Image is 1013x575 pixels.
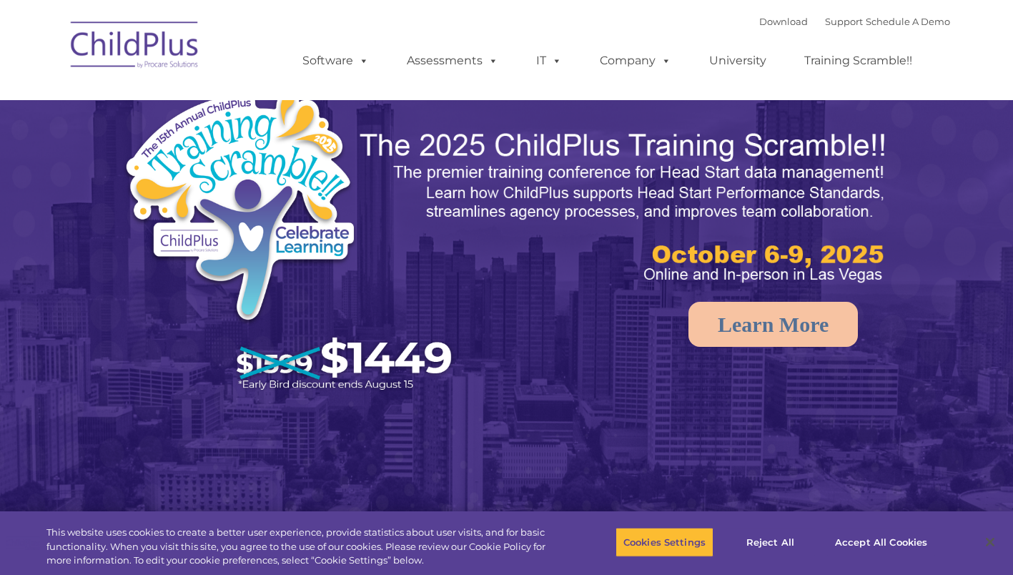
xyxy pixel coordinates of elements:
a: Schedule A Demo [866,16,950,27]
button: Reject All [726,527,815,557]
button: Cookies Settings [616,527,713,557]
button: Accept All Cookies [827,527,935,557]
a: Assessments [392,46,513,75]
font: | [759,16,950,27]
a: Training Scramble!! [790,46,926,75]
div: This website uses cookies to create a better user experience, provide statistics about user visit... [46,526,557,568]
a: Software [288,46,383,75]
a: Download [759,16,808,27]
button: Close [974,526,1006,558]
span: Phone number [199,153,260,164]
img: ChildPlus by Procare Solutions [64,11,207,83]
a: Company [585,46,686,75]
a: Support [825,16,863,27]
span: Last name [199,94,242,105]
a: University [695,46,781,75]
a: Learn More [688,302,858,347]
a: IT [522,46,576,75]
